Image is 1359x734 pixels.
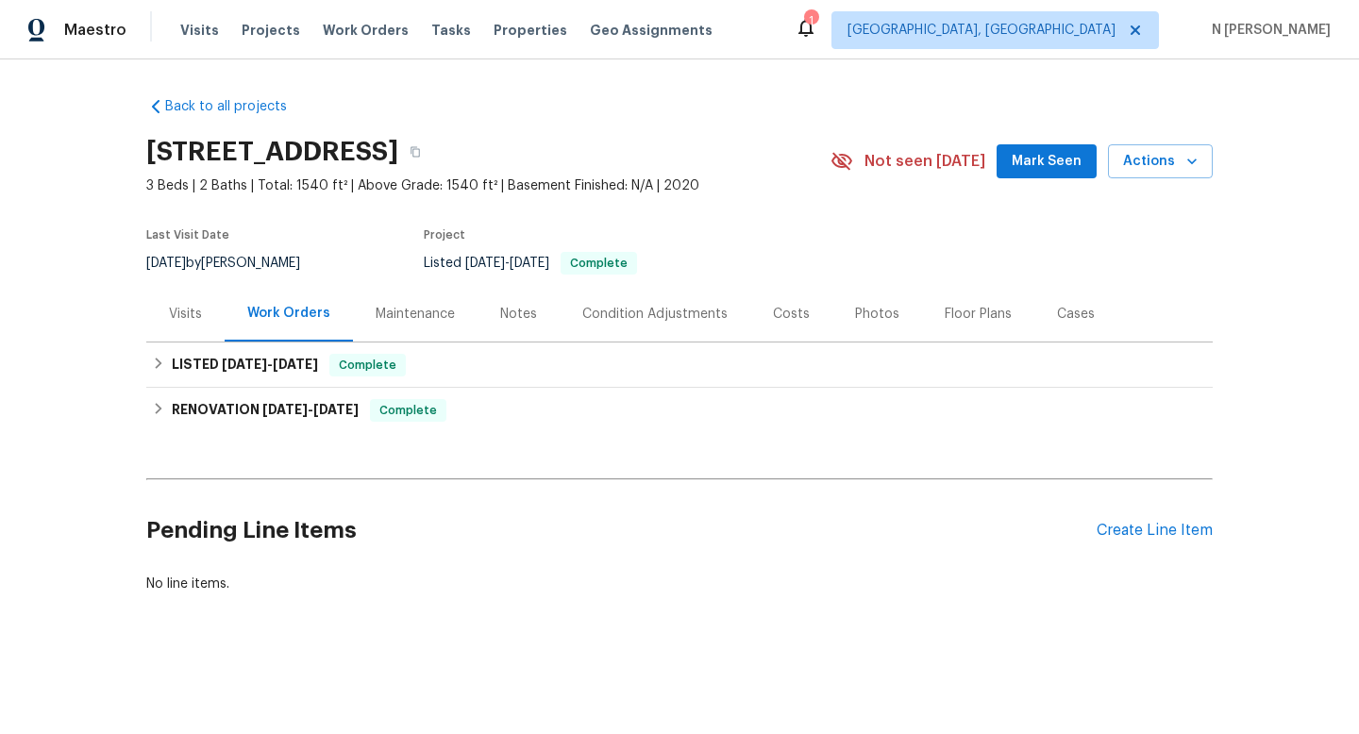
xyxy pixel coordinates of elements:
[465,257,505,270] span: [DATE]
[146,388,1213,433] div: RENOVATION [DATE]-[DATE]Complete
[273,358,318,371] span: [DATE]
[945,305,1012,324] div: Floor Plans
[376,305,455,324] div: Maintenance
[242,21,300,40] span: Projects
[398,135,432,169] button: Copy Address
[997,144,1097,179] button: Mark Seen
[562,258,635,269] span: Complete
[247,304,330,323] div: Work Orders
[313,403,359,416] span: [DATE]
[847,21,1116,40] span: [GEOGRAPHIC_DATA], [GEOGRAPHIC_DATA]
[500,305,537,324] div: Notes
[331,356,404,375] span: Complete
[146,487,1097,575] h2: Pending Line Items
[222,358,318,371] span: -
[431,24,471,37] span: Tasks
[146,229,229,241] span: Last Visit Date
[372,401,445,420] span: Complete
[146,142,398,161] h2: [STREET_ADDRESS]
[1097,522,1213,540] div: Create Line Item
[1012,150,1082,174] span: Mark Seen
[855,305,899,324] div: Photos
[262,403,359,416] span: -
[146,575,1213,593] div: No line items.
[590,21,713,40] span: Geo Assignments
[1204,21,1331,40] span: N [PERSON_NAME]
[146,176,830,195] span: 3 Beds | 2 Baths | Total: 1540 ft² | Above Grade: 1540 ft² | Basement Finished: N/A | 2020
[172,354,318,376] h6: LISTED
[424,257,637,270] span: Listed
[180,21,219,40] span: Visits
[323,21,409,40] span: Work Orders
[222,358,267,371] span: [DATE]
[510,257,549,270] span: [DATE]
[262,403,308,416] span: [DATE]
[146,342,1213,388] div: LISTED [DATE]-[DATE]Complete
[1123,150,1198,174] span: Actions
[1057,305,1095,324] div: Cases
[1108,144,1213,179] button: Actions
[804,11,817,30] div: 1
[146,97,327,116] a: Back to all projects
[424,229,465,241] span: Project
[169,305,202,324] div: Visits
[146,257,186,270] span: [DATE]
[494,21,567,40] span: Properties
[146,252,323,275] div: by [PERSON_NAME]
[172,399,359,422] h6: RENOVATION
[582,305,728,324] div: Condition Adjustments
[864,152,985,171] span: Not seen [DATE]
[465,257,549,270] span: -
[64,21,126,40] span: Maestro
[773,305,810,324] div: Costs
